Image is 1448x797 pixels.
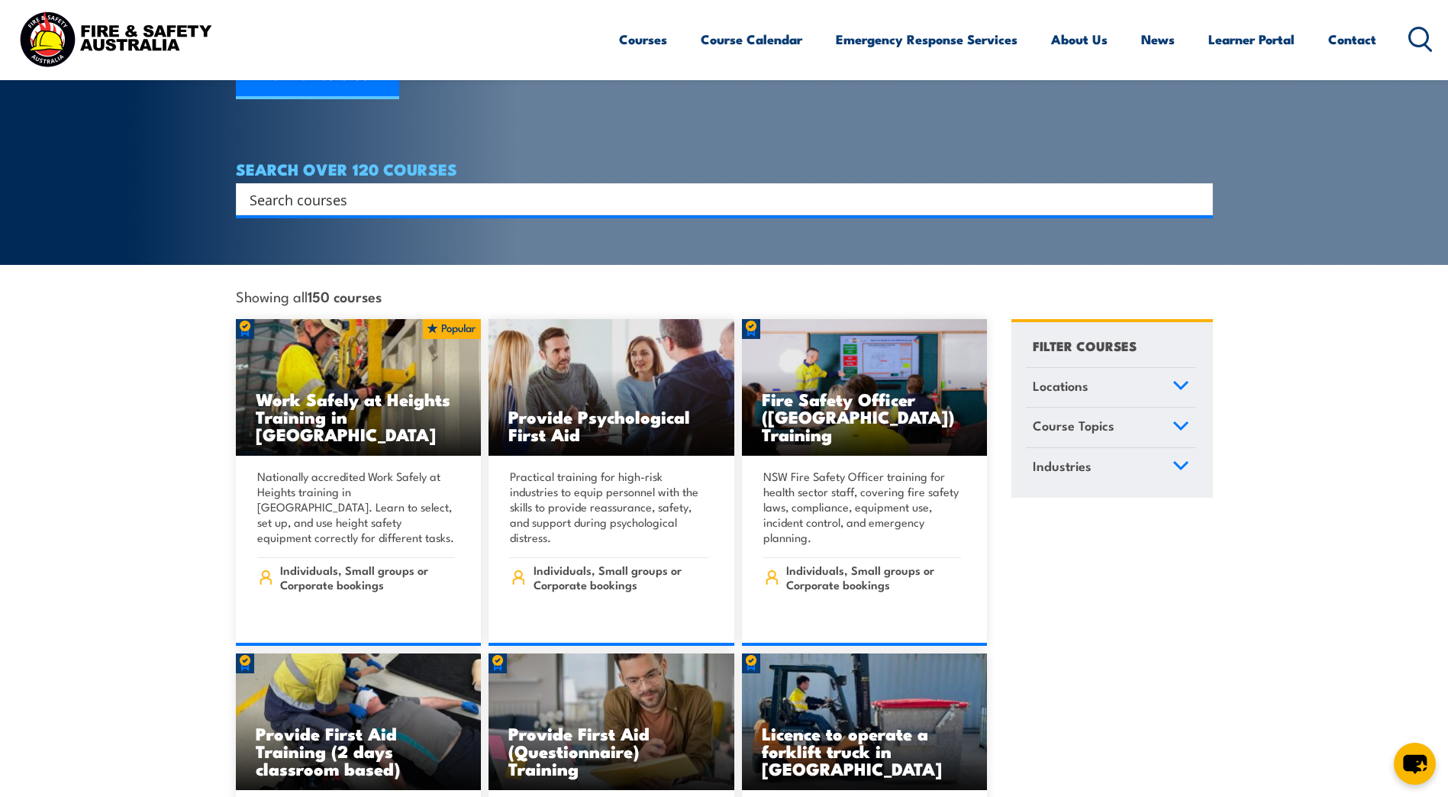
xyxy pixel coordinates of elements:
span: Showing all [236,288,382,304]
img: Mental Health First Aid Training Course from Fire & Safety Australia [489,319,734,457]
h3: Licence to operate a forklift truck in [GEOGRAPHIC_DATA] [762,724,968,777]
a: News [1141,19,1175,60]
form: Search form [253,189,1182,210]
h4: SEARCH OVER 120 COURSES [236,160,1213,177]
h3: Provide First Aid (Questionnaire) Training [508,724,714,777]
a: Licence to operate a forklift truck in [GEOGRAPHIC_DATA] [742,653,988,791]
input: Search input [250,188,1179,211]
a: Courses [619,19,667,60]
span: Individuals, Small groups or Corporate bookings [280,563,455,592]
img: Fire Safety Advisor [742,319,988,457]
h3: Provide First Aid Training (2 days classroom based) [256,724,462,777]
span: Locations [1033,376,1088,396]
a: Learner Portal [1208,19,1295,60]
p: Practical training for high-risk industries to equip personnel with the skills to provide reassur... [510,469,708,545]
h3: Provide Psychological First Aid [508,408,714,443]
p: NSW Fire Safety Officer training for health sector staff, covering fire safety laws, compliance, ... [763,469,962,545]
a: Course Calendar [701,19,802,60]
button: Search magnifier button [1186,189,1208,210]
span: Individuals, Small groups or Corporate bookings [534,563,708,592]
h4: FILTER COURSES [1033,335,1137,356]
p: Nationally accredited Work Safely at Heights training in [GEOGRAPHIC_DATA]. Learn to select, set ... [257,469,456,545]
span: Individuals, Small groups or Corporate bookings [786,563,961,592]
img: Provide First Aid (Blended Learning) [236,653,482,791]
a: Fire Safety Officer ([GEOGRAPHIC_DATA]) Training [742,319,988,457]
a: Course Topics [1026,408,1196,447]
a: Work Safely at Heights Training in [GEOGRAPHIC_DATA] [236,319,482,457]
a: Provide First Aid (Questionnaire) Training [489,653,734,791]
a: Provide Psychological First Aid [489,319,734,457]
strong: 150 courses [308,286,382,306]
img: Licence to operate a forklift truck Training [742,653,988,791]
img: Mental Health First Aid Refresher Training (Standard) (1) [489,653,734,791]
a: Provide First Aid Training (2 days classroom based) [236,653,482,791]
img: Work Safely at Heights Training (1) [236,319,482,457]
button: chat-button [1394,743,1436,785]
a: Industries [1026,448,1196,488]
a: Emergency Response Services [836,19,1017,60]
h3: Work Safely at Heights Training in [GEOGRAPHIC_DATA] [256,390,462,443]
a: About Us [1051,19,1108,60]
span: Industries [1033,456,1092,476]
span: Course Topics [1033,415,1114,436]
a: Contact [1328,19,1376,60]
a: Locations [1026,368,1196,408]
h3: Fire Safety Officer ([GEOGRAPHIC_DATA]) Training [762,390,968,443]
